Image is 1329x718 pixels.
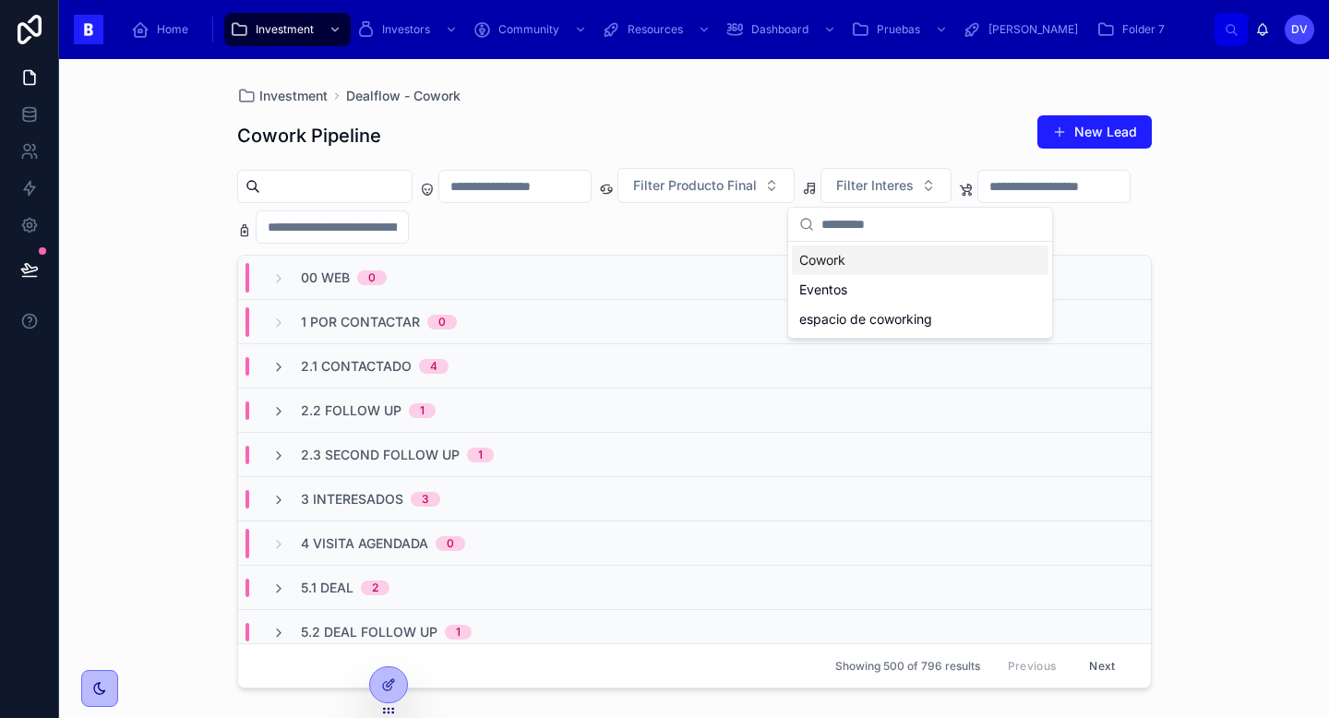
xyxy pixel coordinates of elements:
a: Investors [351,13,467,46]
span: 2.1 Contactado [301,357,412,376]
span: Folder 7 [1122,22,1165,37]
div: 1 [420,403,425,418]
span: Investment [256,22,314,37]
a: [PERSON_NAME] [957,13,1091,46]
div: 0 [447,536,454,551]
span: Home [157,22,188,37]
span: DV [1291,22,1308,37]
a: Investment [237,87,328,105]
div: espacio de coworking [792,305,1048,334]
span: 5.1 Deal [301,579,353,597]
div: 4 [430,359,437,374]
h1: Cowork Pipeline [237,123,381,149]
span: 5.2 Deal Follow Up [301,623,437,641]
div: 0 [368,270,376,285]
span: 2.3 Second Follow Up [301,446,460,464]
button: Select Button [820,168,952,203]
div: 1 [456,625,461,640]
a: Folder 7 [1091,13,1178,46]
span: 1 Por Contactar [301,313,420,331]
a: Pruebas [845,13,957,46]
button: Select Button [617,168,795,203]
div: 2 [372,580,378,595]
span: Pruebas [877,22,920,37]
span: [PERSON_NAME] [988,22,1078,37]
a: Investment [224,13,351,46]
span: Showing 500 of 796 results [835,659,980,674]
div: Eventos [792,275,1048,305]
a: Dealflow - Cowork [346,87,461,105]
span: 4 Visita Agendada [301,534,428,553]
span: Resources [628,22,683,37]
span: Filter Producto Final [633,176,757,195]
div: 3 [422,492,429,507]
span: Investors [382,22,430,37]
span: 2.2 Follow Up [301,401,401,420]
div: Cowork [792,245,1048,275]
span: Dashboard [751,22,808,37]
div: scrollable content [118,9,1215,50]
button: Next [1076,652,1128,680]
img: App logo [74,15,103,44]
a: Community [467,13,596,46]
a: Home [126,13,201,46]
span: 00 Web [301,269,350,287]
span: 3 Interesados [301,490,403,509]
button: New Lead [1037,115,1152,149]
span: Filter Interes [836,176,914,195]
div: 0 [438,315,446,329]
a: Dashboard [720,13,845,46]
a: Resources [596,13,720,46]
span: Investment [259,87,328,105]
div: 1 [478,448,483,462]
span: Community [498,22,559,37]
div: Suggestions [788,242,1052,338]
